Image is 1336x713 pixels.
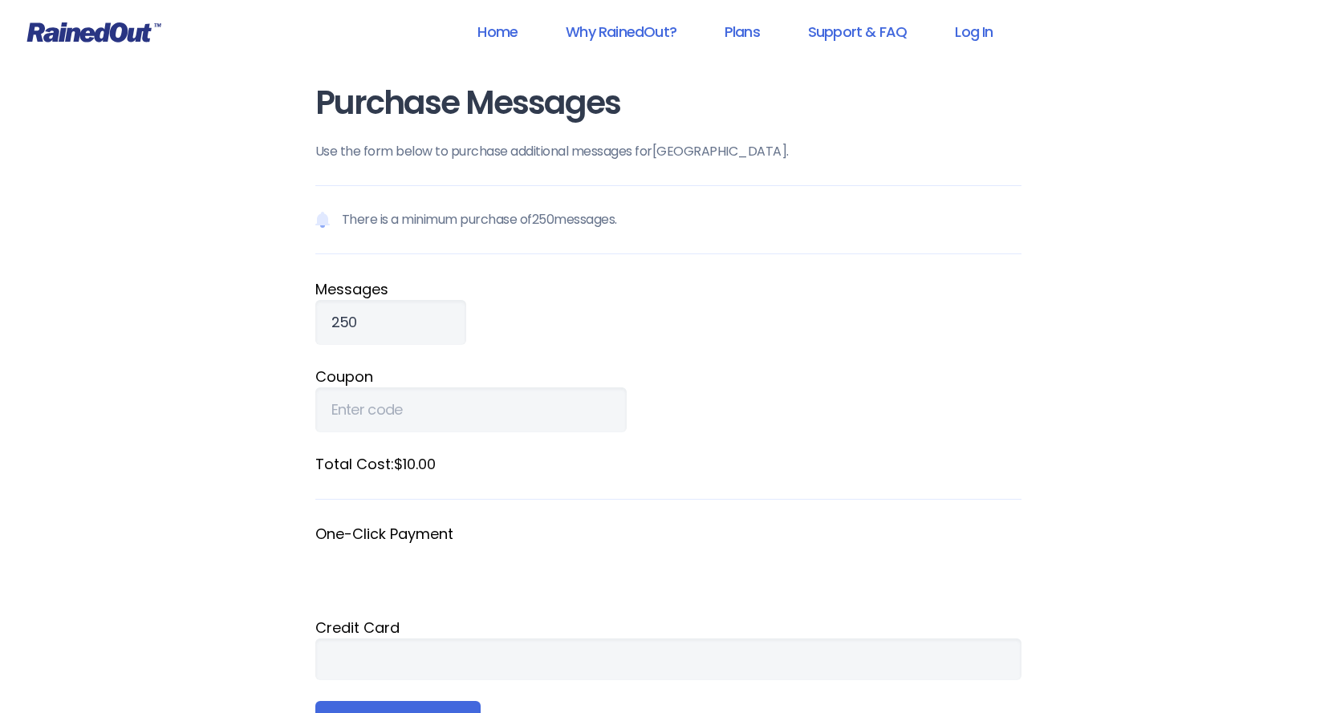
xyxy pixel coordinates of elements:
[315,210,330,229] img: Notification icon
[787,14,928,50] a: Support & FAQ
[315,185,1021,254] p: There is a minimum purchase of 250 messages.
[315,387,627,432] input: Enter code
[315,278,1021,300] label: Message s
[315,85,1021,121] h1: Purchase Messages
[315,524,1021,596] fieldset: One-Click Payment
[315,545,1021,596] iframe: Secure payment input frame
[704,14,781,50] a: Plans
[315,142,1021,161] p: Use the form below to purchase additional messages for [GEOGRAPHIC_DATA] .
[315,453,1021,475] label: Total Cost: $10.00
[457,14,538,50] a: Home
[315,366,1021,387] label: Coupon
[545,14,697,50] a: Why RainedOut?
[934,14,1013,50] a: Log In
[315,300,466,345] input: Qty
[315,617,1021,638] div: Credit Card
[331,650,1005,668] iframe: Secure card payment input frame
